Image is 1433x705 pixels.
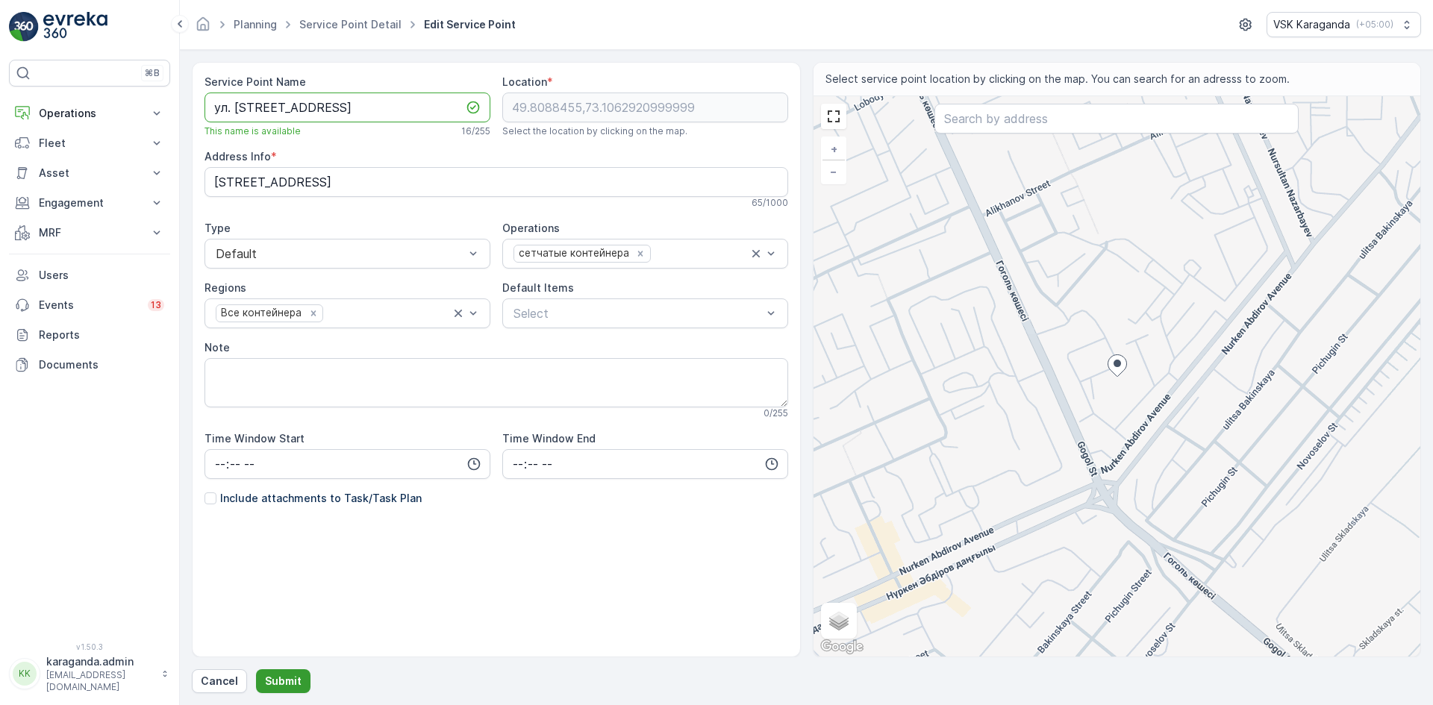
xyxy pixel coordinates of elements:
p: ⌘B [145,67,160,79]
p: Select [513,304,762,322]
label: Time Window End [502,432,596,445]
p: Events [39,298,139,313]
label: Service Point Name [205,75,306,88]
span: + [831,142,837,155]
button: Asset [9,158,170,188]
div: Remove сетчатыe контейнера [632,247,649,260]
p: Engagement [39,195,140,210]
label: Default Items [502,281,574,294]
p: karaganda.admin [46,654,154,669]
label: Time Window Start [205,432,305,445]
a: Planning [234,18,277,31]
p: 0 / 255 [764,407,788,419]
p: Documents [39,357,164,372]
label: Location [502,75,547,88]
p: 65 / 1000 [752,197,788,209]
button: Fleet [9,128,170,158]
a: Homepage [195,22,211,34]
a: Documents [9,350,170,380]
label: Regions [205,281,246,294]
span: Select the location by clicking on the map. [502,125,687,137]
label: Operations [502,222,560,234]
button: VSK Karaganda(+05:00) [1267,12,1421,37]
button: MRF [9,218,170,248]
div: Remove Все контейнера [305,307,322,320]
label: Note [205,341,230,354]
p: Submit [265,674,302,689]
p: ( +05:00 ) [1356,19,1393,31]
p: 16 / 255 [461,125,490,137]
div: Все контейнера [216,305,304,321]
p: Operations [39,106,140,121]
a: Zoom Out [822,160,845,183]
button: Cancel [192,669,247,693]
button: Operations [9,98,170,128]
span: v 1.50.3 [9,642,170,651]
p: MRF [39,225,140,240]
p: [EMAIL_ADDRESS][DOMAIN_NAME] [46,669,154,693]
a: View Fullscreen [822,105,845,128]
p: Fleet [39,136,140,151]
span: Select service point location by clicking on the map. You can search for an adresss to zoom. [825,72,1290,87]
a: Zoom In [822,138,845,160]
img: Google [817,637,867,657]
p: Reports [39,328,164,342]
span: This name is available [205,125,301,137]
button: Engagement [9,188,170,218]
a: Layers [822,604,855,637]
input: Search by address [934,104,1299,134]
a: Service Point Detail [299,18,402,31]
p: VSK Karaganda [1273,17,1350,32]
p: 13 [151,299,161,311]
span: Edit Service Point [421,17,519,32]
span: − [830,165,837,178]
a: Users [9,260,170,290]
div: сетчатыe контейнера [514,245,631,261]
button: KKkaraganda.admin[EMAIL_ADDRESS][DOMAIN_NAME] [9,654,170,693]
p: Asset [39,166,140,181]
img: logo [9,12,39,42]
p: Users [39,268,164,283]
img: logo_light-DOdMpM7g.png [43,12,107,42]
label: Type [205,222,231,234]
a: Events13 [9,290,170,320]
a: Reports [9,320,170,350]
p: Include attachments to Task/Task Plan [220,491,422,506]
button: Submit [256,669,310,693]
a: Open this area in Google Maps (opens a new window) [817,637,867,657]
div: KK [13,662,37,686]
label: Address Info [205,150,271,163]
p: Cancel [201,674,238,689]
